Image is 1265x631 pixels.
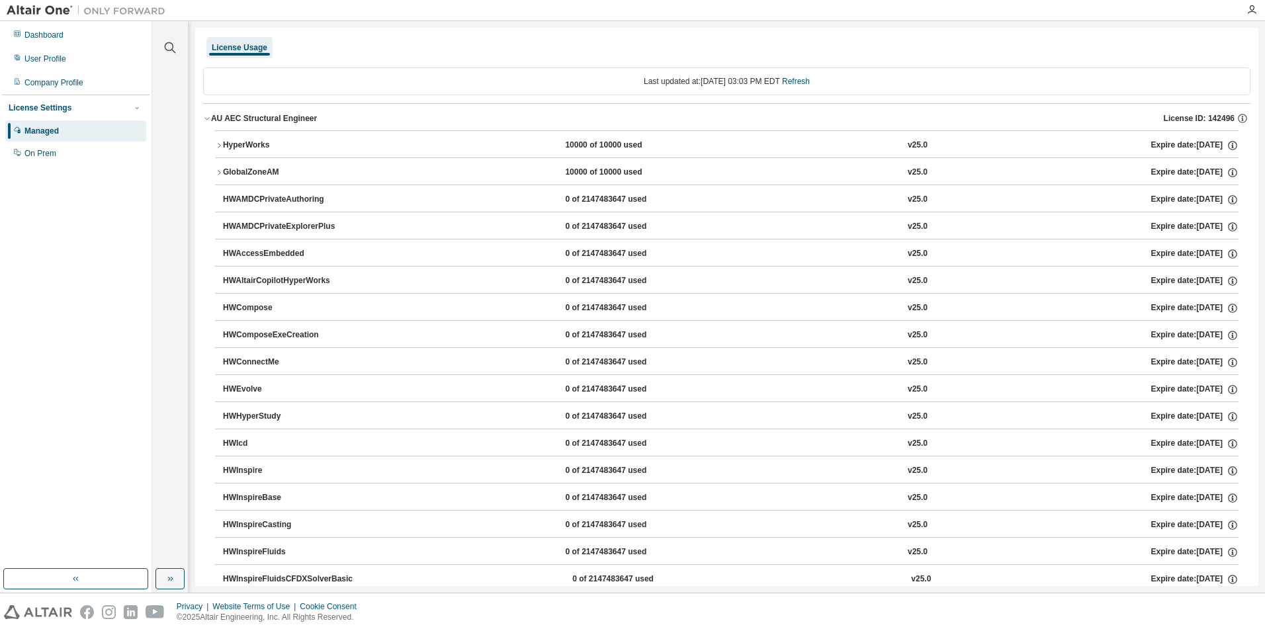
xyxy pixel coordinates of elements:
div: v25.0 [908,411,928,423]
img: facebook.svg [80,605,94,619]
div: 0 of 2147483647 used [565,546,684,558]
div: Expire date: [DATE] [1151,357,1238,368]
div: 0 of 2147483647 used [565,438,684,450]
p: © 2025 Altair Engineering, Inc. All Rights Reserved. [177,612,365,623]
div: 0 of 2147483647 used [572,573,691,585]
button: HyperWorks10000 of 10000 usedv25.0Expire date:[DATE] [215,131,1239,160]
div: HWAMDCPrivateAuthoring [223,194,342,206]
div: Expire date: [DATE] [1151,329,1238,341]
div: HWInspireFluids [223,546,342,558]
div: Expire date: [DATE] [1151,519,1238,531]
div: Company Profile [24,77,83,88]
div: 0 of 2147483647 used [565,384,684,396]
div: Privacy [177,601,212,612]
div: v25.0 [908,519,928,531]
div: HWInspireBase [223,492,342,504]
div: Expire date: [DATE] [1151,465,1238,477]
img: linkedin.svg [124,605,138,619]
button: HWCompose0 of 2147483647 usedv25.0Expire date:[DATE] [223,294,1239,323]
div: 0 of 2147483647 used [565,275,684,287]
div: v25.0 [908,329,928,341]
div: 0 of 2147483647 used [565,465,684,477]
div: Expire date: [DATE] [1151,221,1238,233]
div: HyperWorks [223,140,342,151]
div: Expire date: [DATE] [1151,194,1238,206]
button: HWAMDCPrivateExplorerPlus0 of 2147483647 usedv25.0Expire date:[DATE] [223,212,1239,241]
div: v25.0 [908,465,928,477]
div: v25.0 [908,357,928,368]
div: Expire date: [DATE] [1151,573,1239,585]
div: License Usage [212,42,267,53]
div: v25.0 [911,573,931,585]
div: HWComposeExeCreation [223,329,342,341]
div: v25.0 [908,275,928,287]
div: User Profile [24,54,66,64]
div: 0 of 2147483647 used [565,194,684,206]
img: instagram.svg [102,605,116,619]
div: HWInspireFluidsCFDXSolverBasic [223,573,353,585]
div: v25.0 [908,140,928,151]
div: HWAccessEmbedded [223,248,342,260]
button: HWInspireFluids0 of 2147483647 usedv25.0Expire date:[DATE] [223,538,1239,567]
div: 0 of 2147483647 used [565,248,684,260]
div: HWIcd [223,438,342,450]
div: 0 of 2147483647 used [565,519,684,531]
div: Expire date: [DATE] [1151,140,1238,151]
div: HWHyperStudy [223,411,342,423]
div: Expire date: [DATE] [1151,302,1238,314]
div: v25.0 [908,221,928,233]
div: Managed [24,126,59,136]
div: Expire date: [DATE] [1151,248,1238,260]
button: HWHyperStudy0 of 2147483647 usedv25.0Expire date:[DATE] [223,402,1239,431]
div: Expire date: [DATE] [1151,546,1238,558]
div: HWConnectMe [223,357,342,368]
button: HWAltairCopilotHyperWorks0 of 2147483647 usedv25.0Expire date:[DATE] [223,267,1239,296]
div: Website Terms of Use [212,601,300,612]
div: Expire date: [DATE] [1151,411,1238,423]
button: HWConnectMe0 of 2147483647 usedv25.0Expire date:[DATE] [223,348,1239,377]
button: HWInspire0 of 2147483647 usedv25.0Expire date:[DATE] [223,456,1239,485]
button: HWEvolve0 of 2147483647 usedv25.0Expire date:[DATE] [223,375,1239,404]
span: License ID: 142496 [1164,113,1235,124]
button: HWInspireFluidsCFDXSolverBasic0 of 2147483647 usedv25.0Expire date:[DATE] [223,565,1239,594]
div: HWCompose [223,302,342,314]
a: Refresh [782,77,810,86]
div: 0 of 2147483647 used [565,302,684,314]
div: HWInspire [223,465,342,477]
div: 0 of 2147483647 used [565,411,684,423]
div: v25.0 [908,302,928,314]
div: Cookie Consent [300,601,364,612]
div: HWAltairCopilotHyperWorks [223,275,342,287]
div: AU AEC Structural Engineer [211,113,317,124]
div: Expire date: [DATE] [1151,275,1238,287]
button: HWAMDCPrivateAuthoring0 of 2147483647 usedv25.0Expire date:[DATE] [223,185,1239,214]
div: HWAMDCPrivateExplorerPlus [223,221,342,233]
div: License Settings [9,103,71,113]
div: v25.0 [908,438,928,450]
div: v25.0 [908,167,928,179]
button: HWInspireBase0 of 2147483647 usedv25.0Expire date:[DATE] [223,484,1239,513]
div: 0 of 2147483647 used [565,357,684,368]
div: Expire date: [DATE] [1151,167,1238,179]
div: 10000 of 10000 used [565,140,684,151]
div: 0 of 2147483647 used [565,221,684,233]
img: altair_logo.svg [4,605,72,619]
div: v25.0 [908,384,928,396]
div: Expire date: [DATE] [1151,384,1238,396]
button: HWIcd0 of 2147483647 usedv25.0Expire date:[DATE] [223,429,1239,458]
div: v25.0 [908,248,928,260]
div: 10000 of 10000 used [565,167,684,179]
div: Expire date: [DATE] [1151,438,1238,450]
div: Dashboard [24,30,64,40]
button: GlobalZoneAM10000 of 10000 usedv25.0Expire date:[DATE] [215,158,1239,187]
button: AU AEC Structural EngineerLicense ID: 142496 [203,104,1250,133]
div: Expire date: [DATE] [1151,492,1238,504]
div: HWInspireCasting [223,519,342,531]
div: v25.0 [908,194,928,206]
div: Last updated at: [DATE] 03:03 PM EDT [203,67,1250,95]
button: HWInspireCasting0 of 2147483647 usedv25.0Expire date:[DATE] [223,511,1239,540]
img: youtube.svg [146,605,165,619]
div: On Prem [24,148,56,159]
div: v25.0 [908,546,928,558]
button: HWAccessEmbedded0 of 2147483647 usedv25.0Expire date:[DATE] [223,239,1239,269]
